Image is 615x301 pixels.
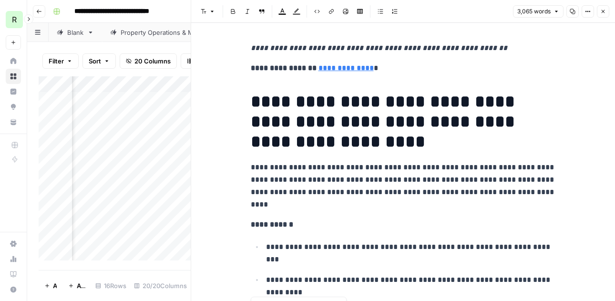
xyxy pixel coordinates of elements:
button: Add 10 Rows [62,278,92,293]
a: Opportunities [6,99,21,114]
div: Property Operations & Maintenance [121,28,227,37]
button: Help + Support [6,282,21,297]
span: 20 Columns [134,56,171,66]
button: Sort [82,53,116,69]
button: Add Row [39,278,62,293]
button: 20 Columns [120,53,177,69]
div: Blank [67,28,83,37]
span: Add 10 Rows [77,281,86,291]
div: 16 Rows [92,278,130,293]
a: Blank [49,23,102,42]
button: 3,065 words [513,5,564,18]
span: 3,065 words [517,7,551,16]
a: Your Data [6,114,21,130]
a: Insights [6,84,21,99]
a: Browse [6,69,21,84]
a: Usage [6,251,21,267]
div: 20/20 Columns [130,278,191,293]
span: Filter [49,56,64,66]
span: Add Row [53,281,57,291]
span: Sort [89,56,101,66]
a: Learning Hub [6,267,21,282]
a: Home [6,53,21,69]
a: Property Operations & Maintenance [102,23,246,42]
button: Workspace: Re-Leased [6,8,21,31]
span: R [12,14,17,25]
button: Filter [42,53,79,69]
a: Settings [6,236,21,251]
